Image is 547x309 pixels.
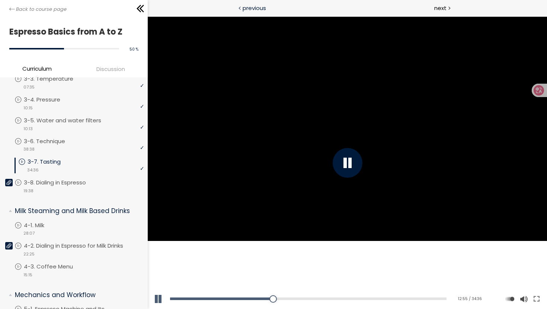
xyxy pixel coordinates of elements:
span: Discussion [96,65,125,73]
span: 38:38 [23,146,35,152]
span: previous [243,4,266,12]
span: 19:38 [23,188,33,194]
span: 50 % [129,46,138,52]
p: 3-8. Dialing in Espresso [24,178,101,187]
a: Back to course page [9,6,67,13]
span: 34:36 [27,167,39,173]
span: 10:15 [23,105,33,111]
div: 12:55 / 34:36 [306,280,334,286]
p: 3-6. Technique [24,137,80,145]
p: 3-5. Water and water filters [24,116,116,125]
div: Change playback rate [355,272,369,293]
p: 3-3. Temperature [24,75,88,83]
span: Back to course page [16,6,67,13]
p: Mechanics and Workflow [15,290,138,300]
button: Volume [370,272,381,293]
p: 3-4. Pressure [24,96,75,104]
span: next [434,4,447,12]
h1: Espresso Basics from A to Z [9,25,135,39]
p: Milk Steaming and Milk Based Drinks [15,206,138,216]
span: 07:35 [23,84,35,90]
span: Curriculum [22,64,52,73]
button: Play back rate [356,272,368,293]
p: 3-7. Tasting [28,158,76,166]
span: 10:13 [23,126,33,132]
